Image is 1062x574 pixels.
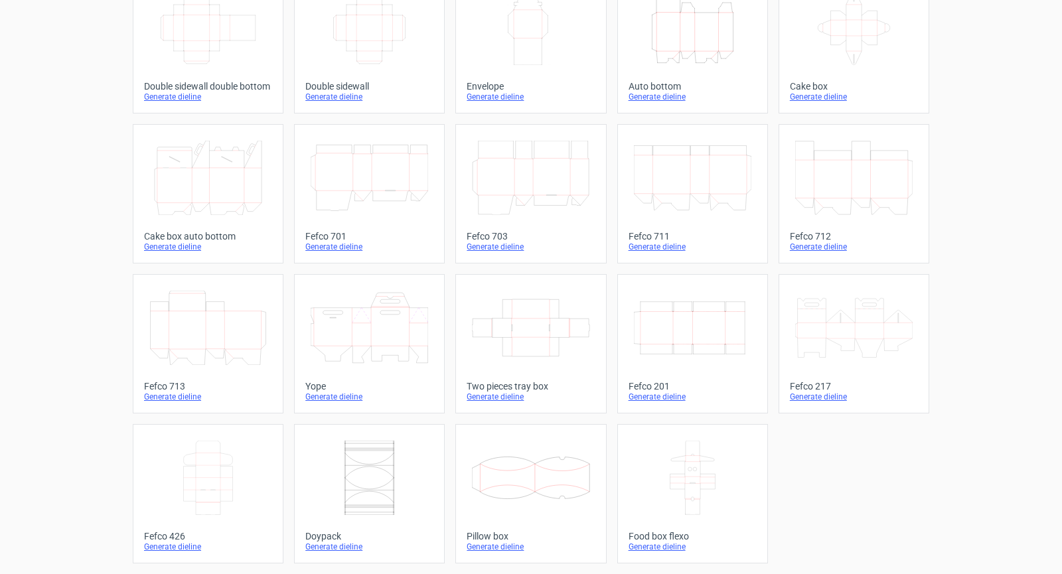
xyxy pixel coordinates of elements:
a: Fefco 712Generate dieline [779,124,929,263]
a: Food box flexoGenerate dieline [617,424,768,563]
div: Generate dieline [467,242,595,252]
a: Fefco 201Generate dieline [617,274,768,413]
div: Generate dieline [629,392,757,402]
div: Auto bottom [629,81,757,92]
a: Fefco 217Generate dieline [779,274,929,413]
div: Generate dieline [629,541,757,552]
div: Envelope [467,81,595,92]
a: Two pieces tray boxGenerate dieline [455,274,606,413]
div: Fefco 711 [629,231,757,242]
div: Generate dieline [144,242,272,252]
div: Yope [305,381,433,392]
a: Fefco 711Generate dieline [617,124,768,263]
div: Fefco 217 [790,381,918,392]
div: Generate dieline [629,92,757,102]
a: Fefco 426Generate dieline [133,424,283,563]
a: Cake box auto bottomGenerate dieline [133,124,283,263]
div: Double sidewall double bottom [144,81,272,92]
div: Doypack [305,531,433,541]
div: Generate dieline [790,392,918,402]
div: Generate dieline [305,392,433,402]
div: Generate dieline [305,541,433,552]
div: Fefco 713 [144,381,272,392]
div: Pillow box [467,531,595,541]
a: Fefco 703Generate dieline [455,124,606,263]
div: Generate dieline [467,392,595,402]
div: Generate dieline [144,92,272,102]
div: Cake box auto bottom [144,231,272,242]
div: Generate dieline [790,92,918,102]
div: Double sidewall [305,81,433,92]
div: Two pieces tray box [467,381,595,392]
a: YopeGenerate dieline [294,274,445,413]
div: Generate dieline [467,92,595,102]
div: Generate dieline [305,92,433,102]
div: Generate dieline [144,541,272,552]
div: Generate dieline [629,242,757,252]
a: Pillow boxGenerate dieline [455,424,606,563]
a: DoypackGenerate dieline [294,424,445,563]
div: Generate dieline [790,242,918,252]
div: Fefco 201 [629,381,757,392]
div: Generate dieline [305,242,433,252]
div: Fefco 701 [305,231,433,242]
div: Generate dieline [467,541,595,552]
a: Fefco 701Generate dieline [294,124,445,263]
div: Food box flexo [629,531,757,541]
div: Fefco 703 [467,231,595,242]
a: Fefco 713Generate dieline [133,274,283,413]
div: Cake box [790,81,918,92]
div: Generate dieline [144,392,272,402]
div: Fefco 426 [144,531,272,541]
div: Fefco 712 [790,231,918,242]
